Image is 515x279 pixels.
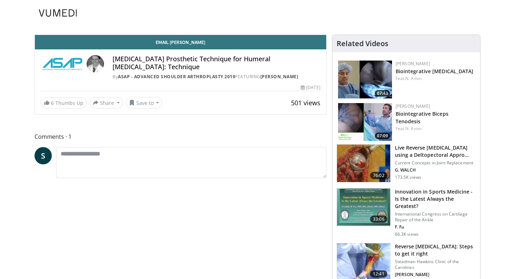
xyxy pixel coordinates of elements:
[396,125,474,132] div: Feat.
[395,160,476,166] p: Current Concepts in Joint Replacement
[395,144,476,159] h3: Live Reverse Total Shoulder Arthroplasty using a Deltopectoral Approach
[370,216,387,223] span: 33:06
[35,35,326,49] a: Email [PERSON_NAME]
[118,74,235,80] a: ASAP - Advanced Shoulder ArthroPlasty 2019
[396,75,474,82] div: Feat.
[35,147,52,164] a: S
[338,103,392,141] a: 07:09
[395,224,476,230] p: Freddie Fu
[395,188,476,210] h3: Innovation in Sports Medicine - Is the Latest Always the Greatest?
[395,174,421,180] p: 173.5K views
[41,97,87,108] a: 6 Thumbs Up
[395,272,476,278] p: Richard Hawkins
[370,172,387,179] span: 76:02
[301,84,320,91] div: [DATE]
[87,55,104,72] img: Avatar
[51,99,54,106] span: 6
[41,55,84,72] img: ASAP - Advanced Shoulder ArthroPlasty 2019
[39,9,77,17] img: VuMedi Logo
[338,103,392,141] img: f54b0be7-13b6-4977-9a5b-cecc55ea2090.150x105_q85_crop-smart_upscale.jpg
[337,189,390,226] img: Title_Dublin_VuMedi_1.jpg.150x105_q85_crop-smart_upscale.jpg
[35,132,327,141] span: Comments 1
[375,90,390,97] span: 07:43
[337,39,388,48] h4: Related Videos
[405,125,421,132] a: N. Amin
[396,103,430,109] a: [PERSON_NAME]
[338,61,392,98] a: 07:43
[291,98,320,107] span: 501 views
[375,133,390,139] span: 07:09
[90,97,123,108] button: Share
[126,97,163,108] button: Save to
[395,231,419,237] p: 66.3K views
[337,145,390,182] img: 684033_3.png.150x105_q85_crop-smart_upscale.jpg
[396,61,430,67] a: [PERSON_NAME]
[113,55,320,71] h4: [MEDICAL_DATA] Prosthetic Technique for Humeral [MEDICAL_DATA]: Technique
[395,211,476,223] p: International Congress on Cartilage Repair of the Ankle
[260,74,298,80] a: [PERSON_NAME]
[396,68,474,75] a: Biointegrative [MEDICAL_DATA]
[395,167,476,173] p: Gilles WALCH
[396,110,448,125] a: Biointegrative Biceps Tenodesis
[405,75,421,81] a: N. Amin
[338,61,392,98] img: 3fbd5ba4-9555-46dd-8132-c1644086e4f5.150x105_q85_crop-smart_upscale.jpg
[395,259,476,270] p: Steadman Hawkins Clinic of the Carolinas
[370,270,387,278] span: 12:41
[337,144,476,182] a: 76:02 Live Reverse [MEDICAL_DATA] using a Deltopectoral Appro… Current Concepts in Joint Replacem...
[337,188,476,237] a: 33:06 Innovation in Sports Medicine - Is the Latest Always the Greatest? International Congress o...
[113,74,320,80] div: By FEATURING
[395,243,476,257] h3: Reverse [MEDICAL_DATA]: Steps to get it right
